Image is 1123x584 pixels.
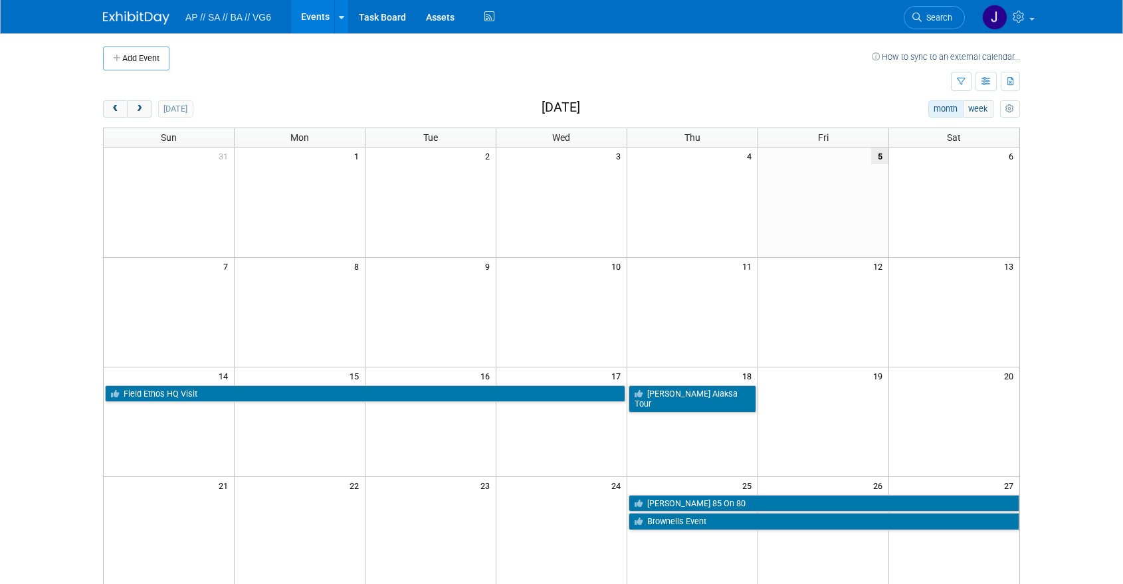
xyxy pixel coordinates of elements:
span: 3 [615,147,627,164]
h2: [DATE] [542,100,580,115]
a: Brownells Event [629,513,1019,530]
span: 24 [610,477,627,494]
span: 12 [872,258,888,274]
button: Add Event [103,47,169,70]
span: 18 [741,367,758,384]
span: Search [922,13,952,23]
span: Fri [818,132,829,143]
span: Thu [684,132,700,143]
img: ExhibitDay [103,11,169,25]
span: 16 [479,367,496,384]
span: Mon [290,132,309,143]
span: 27 [1003,477,1019,494]
span: 14 [217,367,234,384]
span: AP // SA // BA // VG6 [185,12,271,23]
span: 5 [871,147,888,164]
button: month [928,100,964,118]
span: 9 [484,258,496,274]
button: prev [103,100,128,118]
span: 31 [217,147,234,164]
a: [PERSON_NAME] Alaksa Tour [629,385,756,413]
i: Personalize Calendar [1005,105,1014,114]
span: 26 [872,477,888,494]
a: Field Ethos HQ Visit [105,385,625,403]
span: 11 [741,258,758,274]
span: 15 [348,367,365,384]
button: [DATE] [158,100,193,118]
span: 10 [610,258,627,274]
a: Search [904,6,965,29]
span: Tue [423,132,438,143]
span: Wed [552,132,570,143]
span: 7 [222,258,234,274]
span: 8 [353,258,365,274]
span: 19 [872,367,888,384]
button: week [963,100,993,118]
span: 2 [484,147,496,164]
span: 4 [746,147,758,164]
button: next [127,100,152,118]
span: 17 [610,367,627,384]
span: 20 [1003,367,1019,384]
span: 21 [217,477,234,494]
a: How to sync to an external calendar... [872,52,1020,62]
img: Jake Keehr [982,5,1007,30]
span: Sun [161,132,177,143]
a: [PERSON_NAME] 85 On 80 [629,495,1019,512]
span: Sat [947,132,961,143]
span: 1 [353,147,365,164]
span: 13 [1003,258,1019,274]
span: 22 [348,477,365,494]
span: 6 [1007,147,1019,164]
span: 25 [741,477,758,494]
span: 23 [479,477,496,494]
button: myCustomButton [1000,100,1020,118]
